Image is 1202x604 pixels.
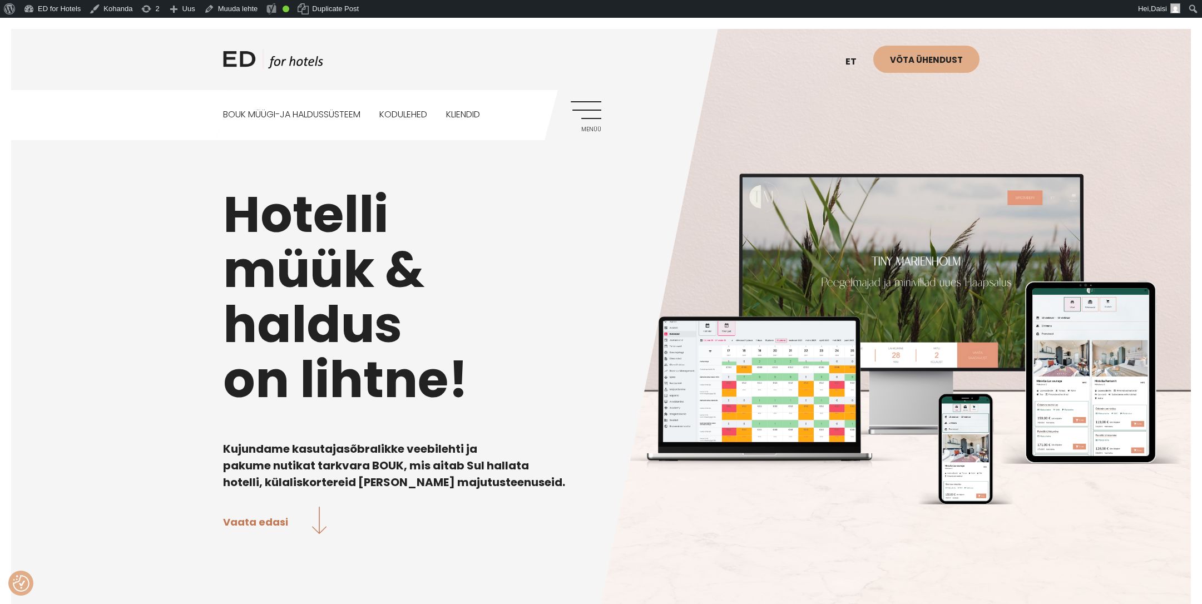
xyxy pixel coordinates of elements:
[840,48,873,76] a: et
[223,90,360,140] a: BOUK MÜÜGI-JA HALDUSSÜSTEEM
[379,90,427,140] a: Kodulehed
[13,575,29,592] img: Revisit consent button
[446,90,480,140] a: Kliendid
[283,6,289,12] div: Good
[223,48,323,76] a: ED HOTELS
[223,187,980,407] h1: Hotelli müük & haldus on lihtne!
[571,101,601,132] a: Menüü
[13,575,29,592] button: Nõusolekueelistused
[1151,4,1167,13] span: Daisi
[223,441,565,490] b: Kujundame kasutajasõbralikke veebilehti ja pakume nutikat tarkvara BOUK, mis aitab Sul hallata ho...
[571,126,601,133] span: Menüü
[873,46,980,73] a: Võta ühendust
[223,507,327,536] a: Vaata edasi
